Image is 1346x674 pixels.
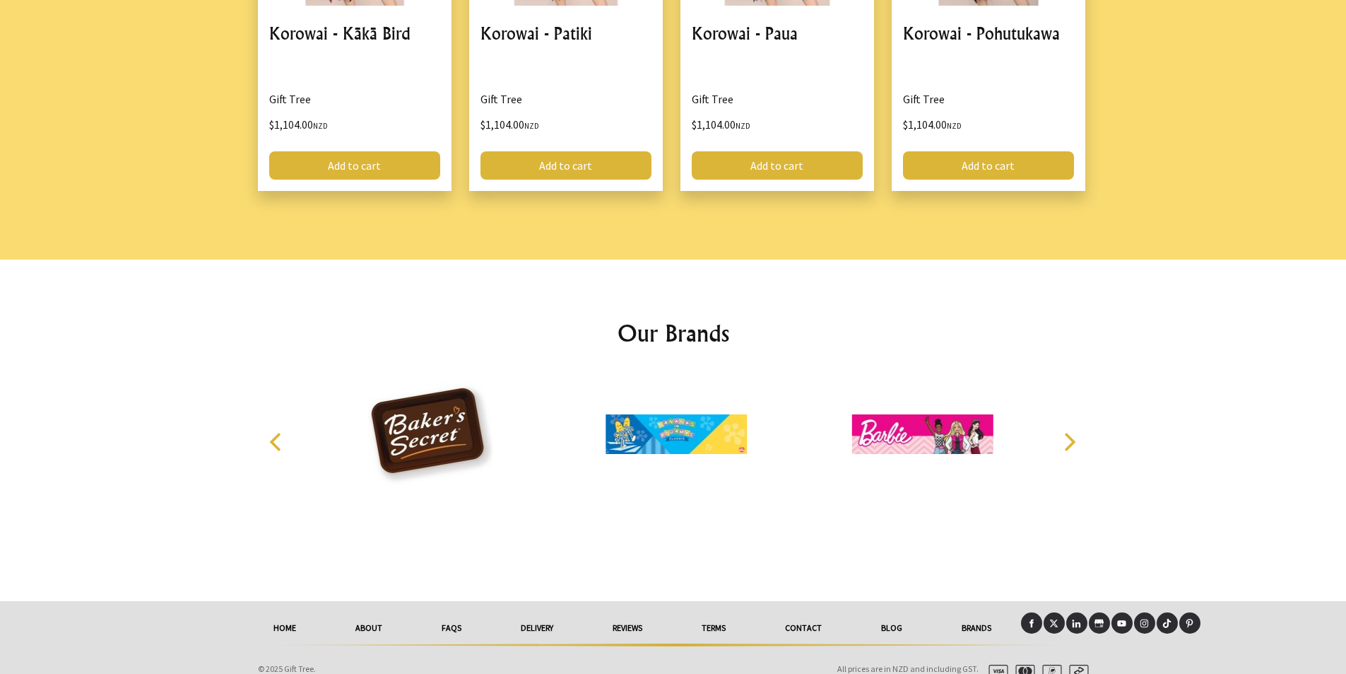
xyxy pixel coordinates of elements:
h2: Our Brands [255,316,1092,350]
a: FAQs [412,612,491,644]
a: Tiktok [1157,612,1178,634]
a: Contact [755,612,851,644]
a: Brands [932,612,1021,644]
a: Add to cart [480,151,651,180]
a: Pinterest [1179,612,1200,634]
a: Add to cart [692,151,863,180]
button: Previous [262,426,293,458]
a: reviews [583,612,672,644]
a: Add to cart [269,151,440,180]
img: Bananas in Pyjamas [606,381,747,487]
a: Instagram [1134,612,1155,634]
span: All prices are in NZD and including GST. [837,663,979,674]
a: Youtube [1111,612,1133,634]
button: Next [1053,426,1085,458]
a: Add to cart [903,151,1074,180]
a: LinkedIn [1066,612,1087,634]
a: Facebook [1021,612,1042,634]
a: delivery [491,612,583,644]
a: X (Twitter) [1044,612,1065,634]
img: Barbie [852,381,993,487]
a: HOME [244,612,326,644]
a: Blog [851,612,932,644]
a: About [326,612,412,644]
img: Baker's Secret [360,381,501,487]
a: Terms [672,612,755,644]
span: © 2025 Gift Tree. [258,663,316,674]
